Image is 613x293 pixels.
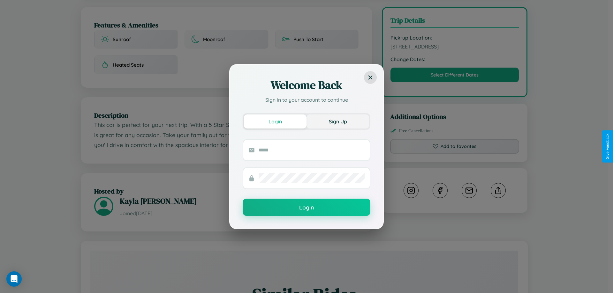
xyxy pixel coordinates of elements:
[306,114,369,128] button: Sign Up
[243,77,370,93] h2: Welcome Back
[605,134,610,159] div: Give Feedback
[243,96,370,104] p: Sign in to your account to continue
[6,271,22,287] div: Open Intercom Messenger
[244,114,306,128] button: Login
[243,199,370,216] button: Login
